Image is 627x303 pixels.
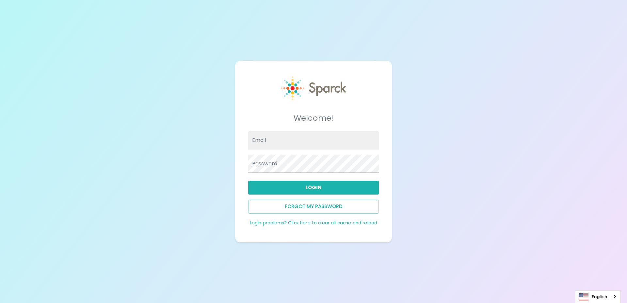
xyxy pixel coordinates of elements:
div: Language [575,290,620,303]
aside: Language selected: English [575,290,620,303]
button: Login [248,181,379,194]
a: English [575,291,620,303]
h5: Welcome! [248,113,379,123]
button: Forgot my password [248,200,379,213]
img: Sparck logo [281,76,346,100]
a: Login problems? Click here to clear all cache and reload [250,220,377,226]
